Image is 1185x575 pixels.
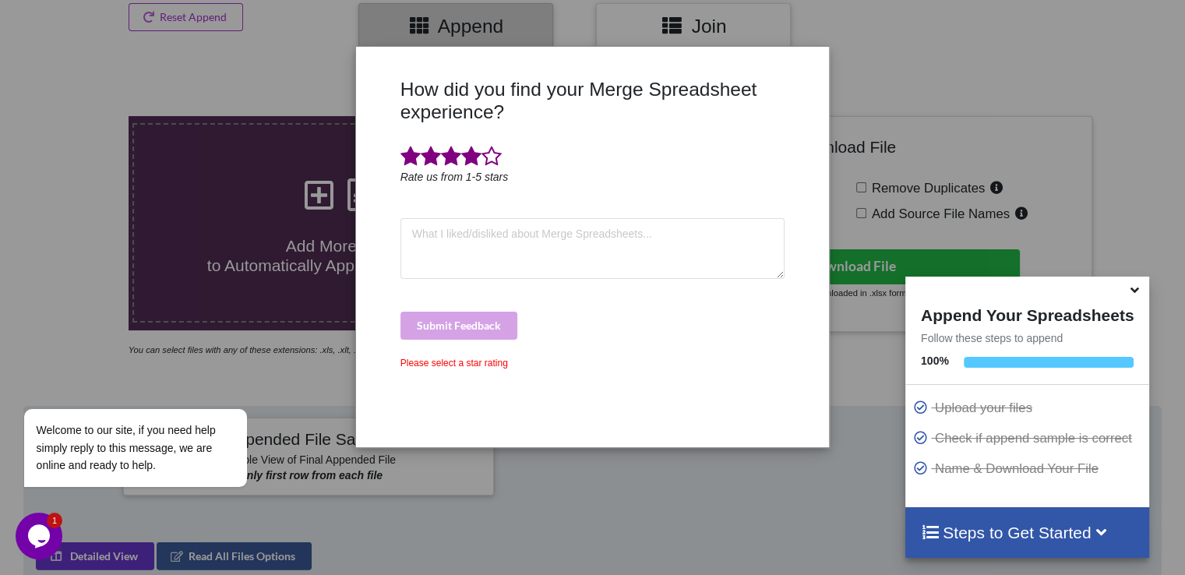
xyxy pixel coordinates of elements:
[913,459,1145,478] p: Name & Download Your File
[913,398,1145,418] p: Upload your files
[921,355,949,367] b: 100 %
[400,356,785,370] div: Please select a star rating
[905,330,1149,346] p: Follow these steps to append
[16,268,296,505] iframe: chat widget
[400,78,785,124] h3: How did you find your Merge Spreadsheet experience?
[16,513,65,559] iframe: chat widget
[400,171,509,183] i: Rate us from 1-5 stars
[905,302,1149,325] h4: Append Your Spreadsheets
[921,523,1134,542] h4: Steps to Get Started
[913,429,1145,448] p: Check if append sample is correct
